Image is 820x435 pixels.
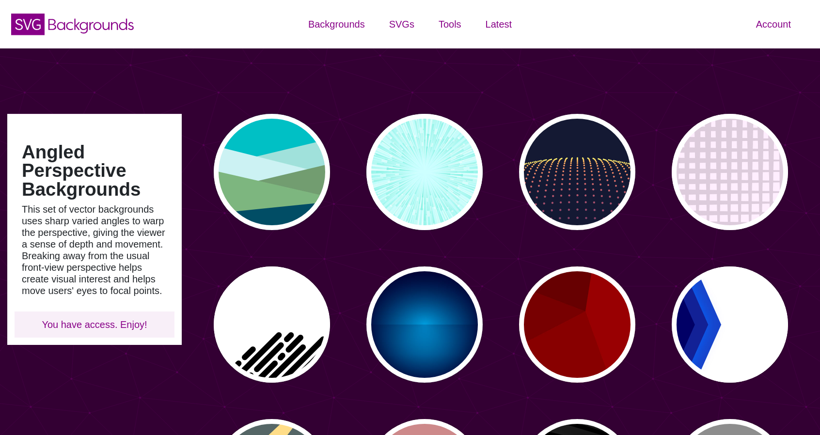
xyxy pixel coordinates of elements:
p: This set of vector backgrounds uses sharp varied angles to warp the perspective, giving the viewe... [22,203,167,296]
a: Latest [473,10,524,39]
a: Backgrounds [296,10,377,39]
button: White and sky blue lines flying out of center [366,114,483,230]
a: SVGs [377,10,426,39]
button: pink intersecting uneven lines [672,114,788,230]
p: You have access. Enjoy! [22,319,167,330]
a: Tools [426,10,473,39]
h1: Angled Perspective Backgrounds [22,143,167,199]
button: blue spotlight effect background [366,266,483,383]
button: a group of rounded lines at 45 degree angle [214,266,330,383]
button: electric dots form curvature [519,114,635,230]
a: Account [744,10,803,39]
button: various shades of red shapes all meeting at a central point [519,266,635,383]
button: overlapped blue triangles point to center from left edge [672,266,788,383]
button: abstract landscape with sky mountains and water [214,114,330,230]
